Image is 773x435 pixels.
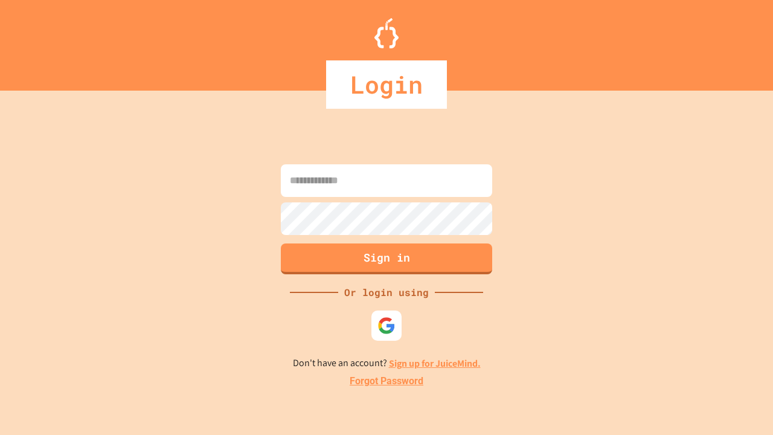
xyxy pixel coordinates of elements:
[389,357,481,370] a: Sign up for JuiceMind.
[293,356,481,371] p: Don't have an account?
[374,18,399,48] img: Logo.svg
[338,285,435,300] div: Or login using
[281,243,492,274] button: Sign in
[377,317,396,335] img: google-icon.svg
[350,374,423,388] a: Forgot Password
[326,60,447,109] div: Login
